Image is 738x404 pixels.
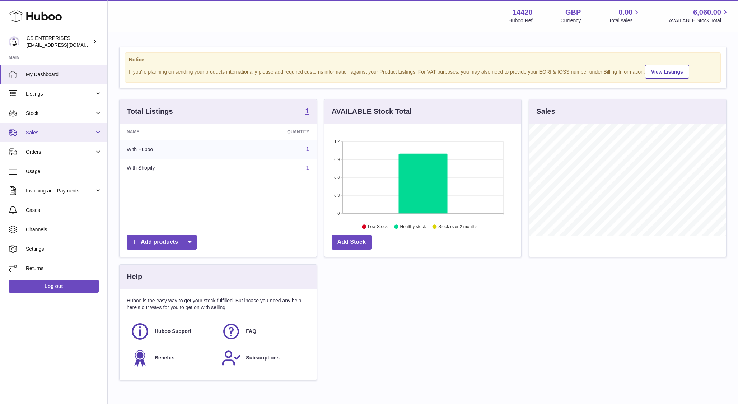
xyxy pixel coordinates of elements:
span: 0.00 [619,8,633,17]
a: Subscriptions [221,348,305,368]
span: Benefits [155,354,174,361]
text: Healthy stock [400,224,426,229]
a: 0.00 Total sales [609,8,641,24]
a: 1 [305,107,309,116]
span: Total sales [609,17,641,24]
span: Huboo Support [155,328,191,335]
a: FAQ [221,322,305,341]
a: Add products [127,235,197,250]
span: 6,060.00 [693,8,721,17]
text: 1.2 [334,139,340,144]
span: AVAILABLE Stock Total [669,17,729,24]
span: Usage [26,168,102,175]
a: Add Stock [332,235,372,250]
span: Listings [26,90,94,97]
strong: 1 [305,107,309,115]
strong: GBP [565,8,581,17]
th: Quantity [226,124,317,140]
text: 0.3 [334,193,340,198]
a: 1 [306,165,309,171]
h3: AVAILABLE Stock Total [332,107,412,116]
span: Stock [26,110,94,117]
div: CS ENTERPRISES [27,35,91,48]
h3: Sales [536,107,555,116]
td: With Shopify [120,159,226,177]
h3: Help [127,272,142,282]
text: 0.9 [334,157,340,162]
span: My Dashboard [26,71,102,78]
a: 6,060.00 AVAILABLE Stock Total [669,8,729,24]
img: csenterprisesholding@gmail.com [9,36,19,47]
span: [EMAIL_ADDRESS][DOMAIN_NAME] [27,42,106,48]
text: 0 [337,211,340,215]
a: Benefits [130,348,214,368]
span: Channels [26,226,102,233]
strong: 14420 [513,8,533,17]
span: FAQ [246,328,256,335]
span: Settings [26,246,102,252]
td: With Huboo [120,140,226,159]
div: If you're planning on sending your products internationally please add required customs informati... [129,64,717,79]
p: Huboo is the easy way to get your stock fulfilled. But incase you need any help here's our ways f... [127,297,309,311]
div: Currency [561,17,581,24]
text: Stock over 2 months [438,224,477,229]
a: Huboo Support [130,322,214,341]
th: Name [120,124,226,140]
span: Invoicing and Payments [26,187,94,194]
text: Low Stock [368,224,388,229]
span: Orders [26,149,94,155]
a: 1 [306,146,309,152]
strong: Notice [129,56,717,63]
span: Cases [26,207,102,214]
span: Sales [26,129,94,136]
h3: Total Listings [127,107,173,116]
span: Returns [26,265,102,272]
a: View Listings [645,65,689,79]
span: Subscriptions [246,354,279,361]
div: Huboo Ref [509,17,533,24]
a: Log out [9,280,99,293]
text: 0.6 [334,175,340,180]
